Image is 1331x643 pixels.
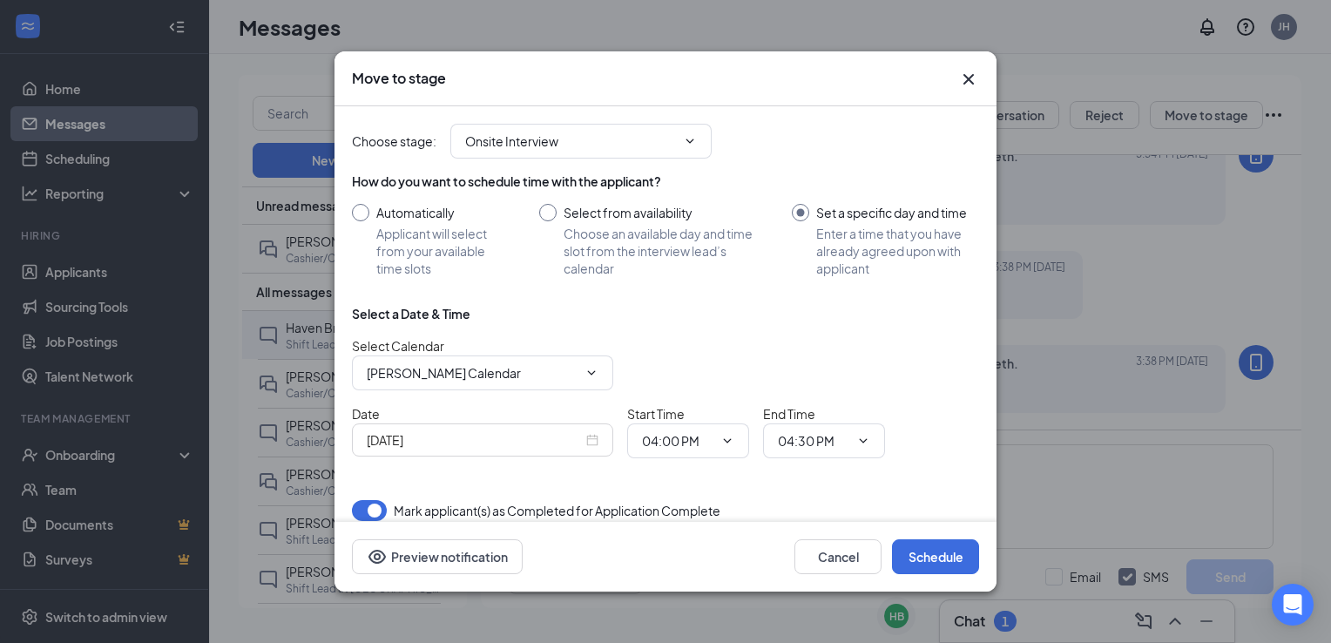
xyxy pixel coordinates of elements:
[720,434,734,448] svg: ChevronDown
[763,406,815,422] span: End Time
[352,173,979,190] div: How do you want to schedule time with the applicant?
[584,366,598,380] svg: ChevronDown
[367,546,388,567] svg: Eye
[683,134,697,148] svg: ChevronDown
[352,406,380,422] span: Date
[394,500,720,521] span: Mark applicant(s) as Completed for Application Complete
[367,430,583,450] input: Sep 15, 2025
[352,305,470,322] div: Select a Date & Time
[892,539,979,574] button: Schedule
[778,431,849,450] input: End time
[627,406,685,422] span: Start Time
[856,434,870,448] svg: ChevronDown
[1272,584,1314,626] div: Open Intercom Messenger
[352,539,523,574] button: Preview notificationEye
[352,69,446,88] h3: Move to stage
[352,338,444,354] span: Select Calendar
[958,69,979,90] svg: Cross
[958,69,979,90] button: Close
[642,431,713,450] input: Start time
[794,539,882,574] button: Cancel
[352,132,436,151] span: Choose stage :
